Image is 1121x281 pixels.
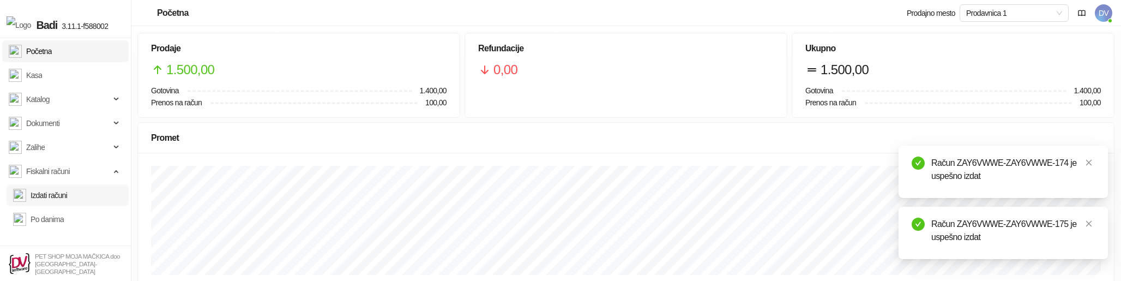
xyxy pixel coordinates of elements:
span: close [1085,220,1093,228]
a: Dokumentacija [1073,4,1090,22]
span: Katalog [26,88,50,110]
span: Prodavnica 1 [966,5,1062,21]
span: Badi [37,19,58,31]
h5: Prodaje [151,42,447,55]
div: Račun ZAY6VWWE-ZAY6VWWE-175 je uspešno izdat [931,218,1095,244]
span: 1.400,00 [1066,85,1101,97]
a: Izdati računi [13,184,67,206]
span: Gotovina [151,86,179,95]
span: Prenos na račun [805,98,856,107]
span: DV [1095,4,1112,22]
h5: Refundacije [478,42,774,55]
span: Dokumenti [26,112,59,134]
span: 1.400,00 [412,85,447,97]
span: 0,00 [493,59,517,80]
span: close [1085,159,1093,166]
span: Zalihe [26,136,45,158]
h5: Ukupno [805,42,1101,55]
div: Početna [157,9,189,17]
span: Fiskalni računi [26,160,70,182]
a: Kasa [9,64,42,86]
a: Početna [9,40,52,62]
span: 1.500,00 [166,59,214,80]
span: 1.500,00 [821,59,869,80]
span: 100,00 [418,97,447,109]
a: Close [1083,218,1095,230]
img: Logo [7,16,31,34]
a: Po danima [13,208,64,230]
div: Račun ZAY6VWWE-ZAY6VWWE-174 je uspešno izdat [931,157,1095,183]
span: Prenos na račun [151,98,202,107]
span: Gotovina [805,86,833,95]
div: Promet [151,131,1101,145]
span: 3.11.1-f588002 [57,22,108,31]
span: check-circle [912,218,925,231]
span: check-circle [912,157,925,170]
img: 64x64-companyLogo-b2da54f3-9bca-40b5-bf51-3603918ec158.png [9,253,31,274]
span: 100,00 [1072,97,1101,109]
a: Close [1083,157,1095,169]
small: PET SHOP MOJA MAČKICA doo [GEOGRAPHIC_DATA]-[GEOGRAPHIC_DATA] [35,253,120,275]
div: Prodajno mesto [907,9,955,17]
